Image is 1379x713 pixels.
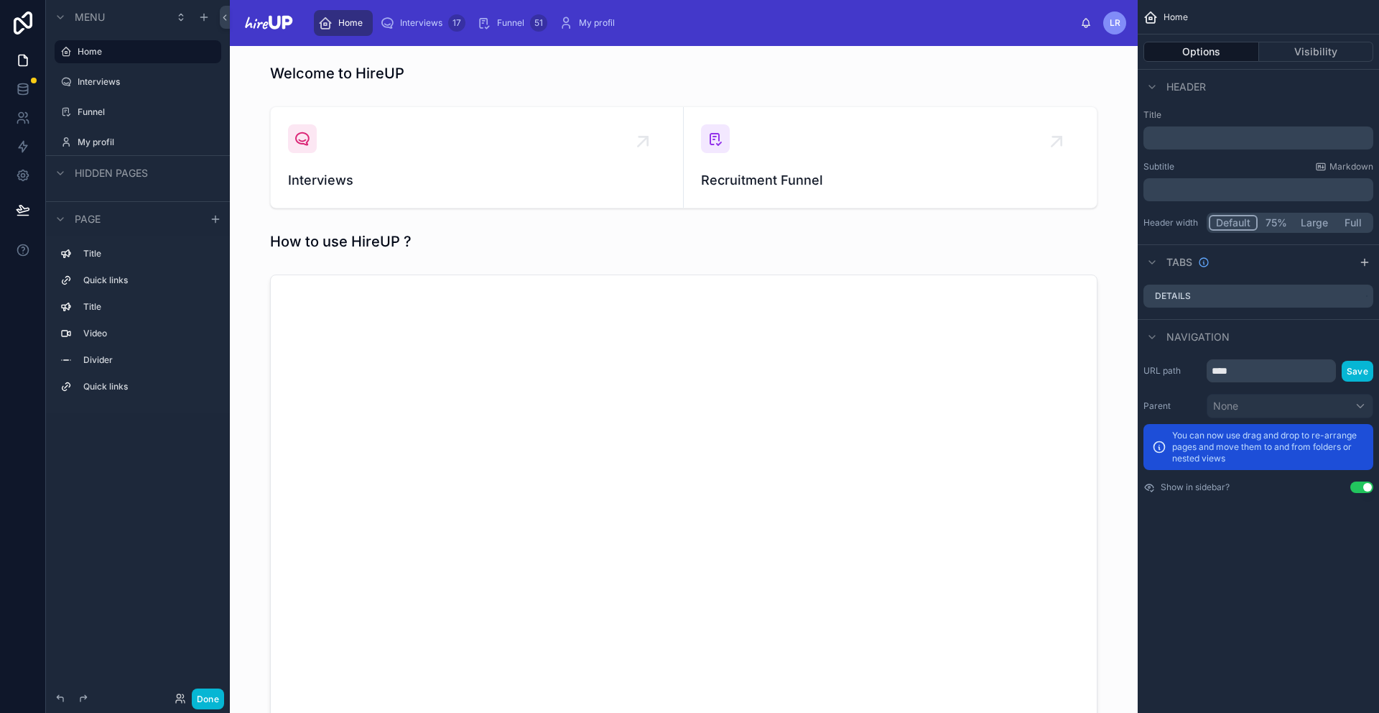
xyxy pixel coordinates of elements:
span: Hidden pages [75,166,148,180]
div: scrollable content [46,236,230,413]
button: Default [1209,215,1258,231]
a: Home [314,10,373,36]
button: Save [1342,361,1373,382]
button: Done [192,689,224,709]
div: scrollable content [1143,126,1373,149]
label: My profil [78,137,218,148]
label: Header width [1143,217,1201,229]
button: Full [1334,215,1371,231]
button: 75% [1258,215,1294,231]
a: Funnel51 [473,10,552,36]
div: scrollable content [1143,178,1373,201]
span: Menu [75,10,105,24]
span: Funnel [497,17,524,29]
span: Markdown [1329,161,1373,172]
label: Funnel [78,106,218,118]
div: 51 [530,14,547,32]
label: Show in sidebar? [1161,482,1230,493]
span: Interviews [400,17,442,29]
span: Tabs [1166,255,1192,270]
label: Quick links [83,275,215,286]
label: Quick links [83,381,215,392]
label: Video [83,328,215,339]
span: None [1213,399,1238,413]
a: My profil [554,10,625,36]
label: Title [83,248,215,259]
label: Home [78,46,213,57]
a: Markdown [1315,161,1373,172]
label: Title [1143,109,1373,121]
span: Home [338,17,363,29]
span: My profil [579,17,615,29]
button: None [1207,394,1373,418]
button: Visibility [1259,42,1374,62]
span: Home [1164,11,1188,23]
img: App logo [241,11,295,34]
div: 17 [448,14,465,32]
span: Page [75,212,101,226]
label: Subtitle [1143,161,1174,172]
label: Title [83,301,215,313]
label: URL path [1143,365,1201,377]
span: Navigation [1166,330,1230,344]
label: Details [1155,290,1191,302]
button: Options [1143,42,1259,62]
span: Header [1166,80,1206,94]
label: Interviews [78,76,218,88]
label: Parent [1143,400,1201,412]
div: scrollable content [307,7,1080,39]
a: Interviews17 [376,10,470,36]
button: Large [1294,215,1334,231]
p: You can now use drag and drop to re-arrange pages and move them to and from folders or nested views [1172,430,1365,464]
span: LR [1110,17,1120,29]
label: Divider [83,354,215,366]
